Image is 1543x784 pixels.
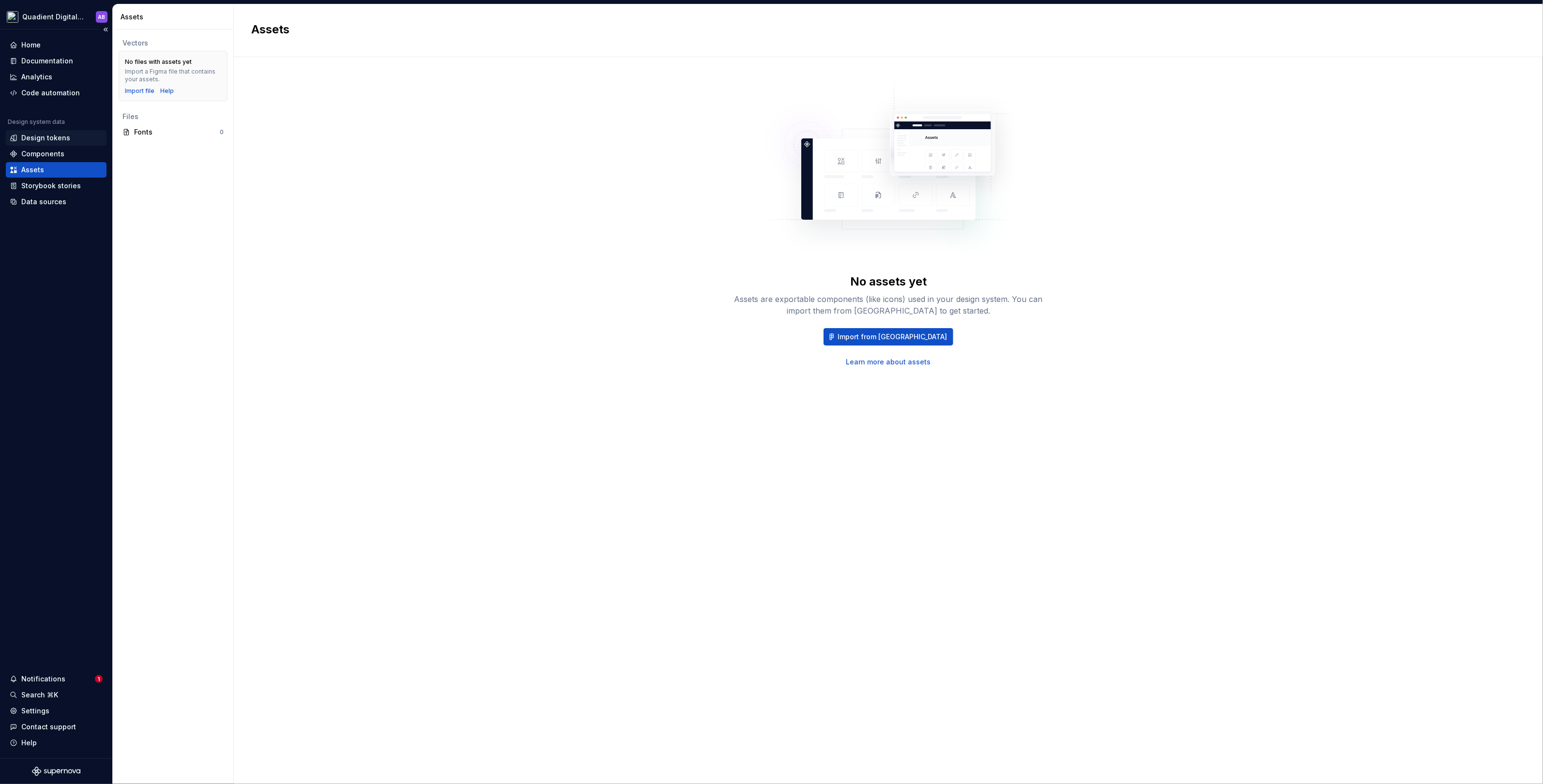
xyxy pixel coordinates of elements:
[122,112,224,121] div: Files
[21,149,64,159] div: Components
[6,69,107,85] a: Analytics
[6,687,107,703] button: Search ⌘K
[122,38,224,48] div: Vectors
[98,13,106,21] div: AB
[21,72,52,82] div: Analytics
[6,671,107,687] button: Notifications1
[125,68,221,83] div: Import a Figma file that contains your assets.
[21,690,58,700] div: Search ⌘K
[6,178,107,194] a: Storybook stories
[134,127,220,137] div: Fonts
[824,328,953,346] button: Import from [GEOGRAPHIC_DATA]
[22,12,84,22] div: Quadient Digital Design System
[21,706,49,716] div: Settings
[21,738,37,748] div: Help
[6,703,107,719] a: Settings
[121,12,229,22] div: Assets
[21,722,76,732] div: Contact support
[119,124,228,140] a: Fonts0
[6,162,107,178] a: Assets
[850,274,927,289] div: No assets yet
[251,22,1514,37] h2: Assets
[7,11,18,23] img: 6523a3b9-8e87-42c6-9977-0b9a54b06238.png
[21,181,81,191] div: Storybook stories
[6,146,107,162] a: Components
[220,128,224,136] div: 0
[95,675,103,683] span: 1
[21,133,70,143] div: Design tokens
[6,53,107,69] a: Documentation
[125,58,192,66] div: No files with assets yet
[8,118,65,126] div: Design system data
[99,23,112,36] button: Collapse sidebar
[6,194,107,210] a: Data sources
[21,674,65,684] div: Notifications
[160,87,174,95] a: Help
[21,40,41,50] div: Home
[733,293,1043,317] div: Assets are exportable components (like icons) used in your design system. You can import them fro...
[6,130,107,146] a: Design tokens
[6,37,107,53] a: Home
[838,332,947,342] span: Import from [GEOGRAPHIC_DATA]
[21,165,44,175] div: Assets
[21,56,73,66] div: Documentation
[6,85,107,101] a: Code automation
[6,735,107,751] button: Help
[846,357,931,367] a: Learn more about assets
[21,88,80,98] div: Code automation
[21,197,66,207] div: Data sources
[2,6,110,27] button: Quadient Digital Design SystemAB
[125,87,154,95] button: Import file
[6,719,107,735] button: Contact support
[32,767,80,776] svg: Supernova Logo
